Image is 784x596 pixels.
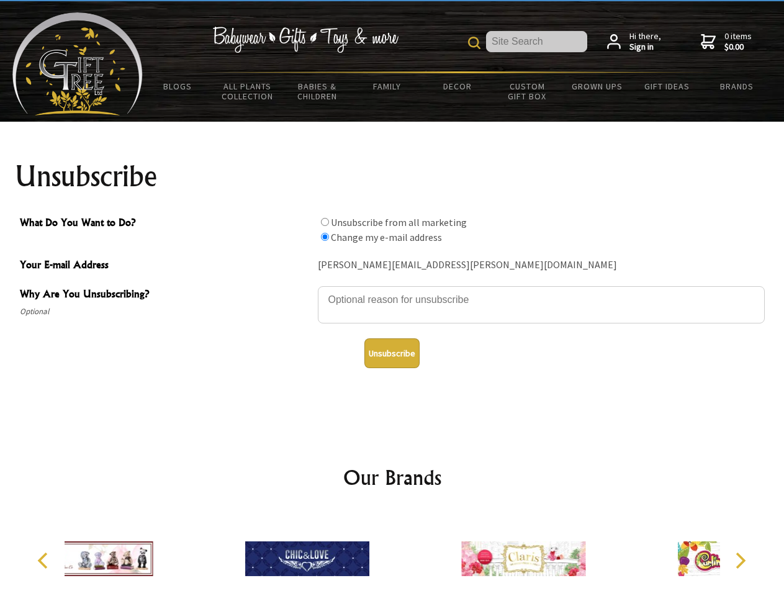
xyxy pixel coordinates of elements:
[12,12,143,115] img: Babyware - Gifts - Toys and more...
[31,547,58,574] button: Previous
[318,286,765,323] textarea: Why Are You Unsubscribing?
[20,286,312,304] span: Why Are You Unsubscribing?
[318,256,765,275] div: [PERSON_NAME][EMAIL_ADDRESS][PERSON_NAME][DOMAIN_NAME]
[486,31,587,52] input: Site Search
[629,31,661,53] span: Hi there,
[321,233,329,241] input: What Do You Want to Do?
[724,42,752,53] strong: $0.00
[321,218,329,226] input: What Do You Want to Do?
[143,73,213,99] a: BLOGS
[422,73,492,99] a: Decor
[20,257,312,275] span: Your E-mail Address
[492,73,562,109] a: Custom Gift Box
[701,31,752,53] a: 0 items$0.00
[15,161,770,191] h1: Unsubscribe
[724,30,752,53] span: 0 items
[282,73,353,109] a: Babies & Children
[213,73,283,109] a: All Plants Collection
[331,216,467,228] label: Unsubscribe from all marketing
[702,73,772,99] a: Brands
[629,42,661,53] strong: Sign in
[20,304,312,319] span: Optional
[20,215,312,233] span: What Do You Want to Do?
[331,231,442,243] label: Change my e-mail address
[726,547,754,574] button: Next
[562,73,632,99] a: Grown Ups
[468,37,480,49] img: product search
[353,73,423,99] a: Family
[364,338,420,368] button: Unsubscribe
[632,73,702,99] a: Gift Ideas
[607,31,661,53] a: Hi there,Sign in
[25,463,760,492] h2: Our Brands
[212,27,399,53] img: Babywear - Gifts - Toys & more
